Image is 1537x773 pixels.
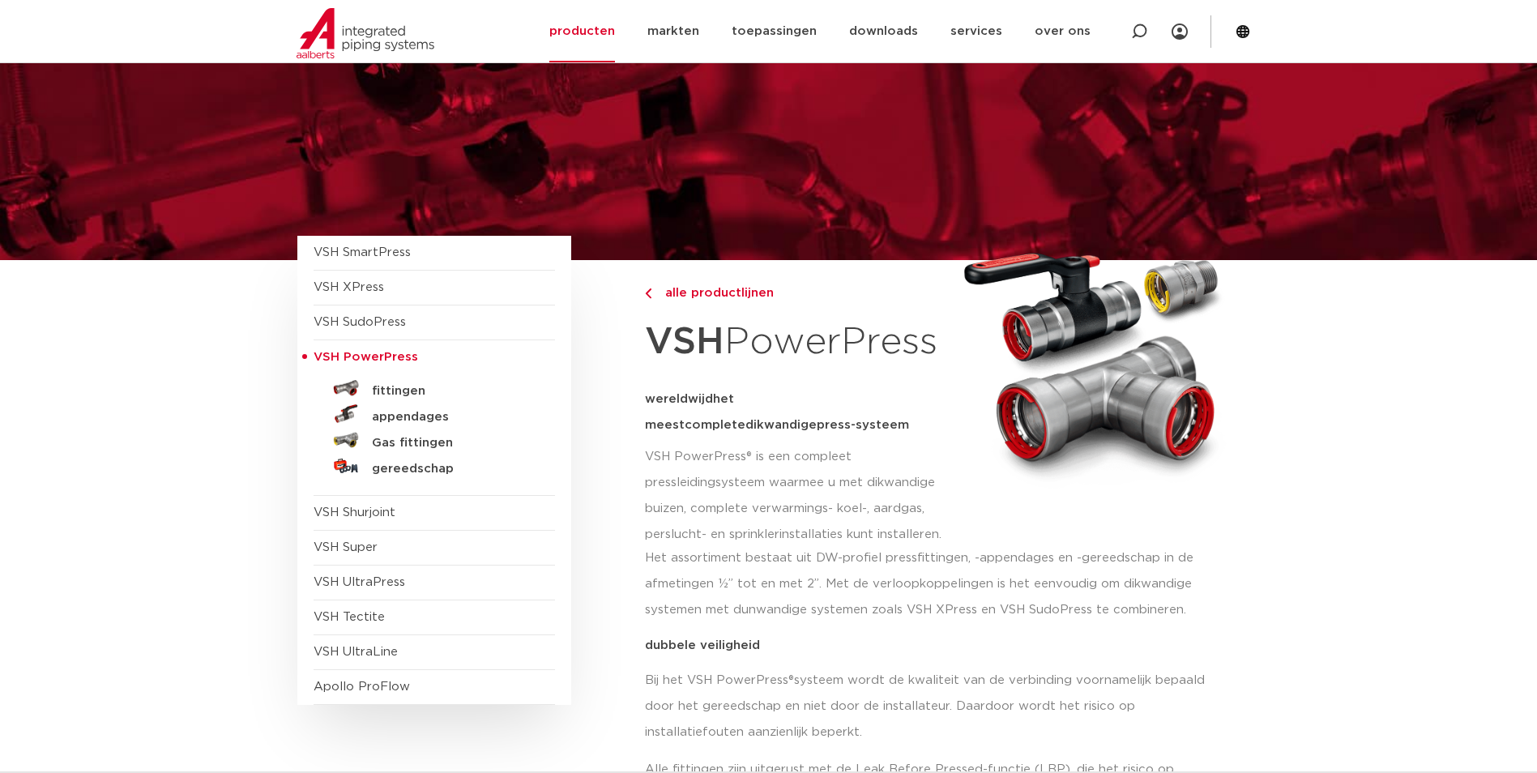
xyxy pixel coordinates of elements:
[314,453,555,479] a: gereedschap
[655,287,774,299] span: alle productlijnen
[314,506,395,519] a: VSH Shurjoint
[685,419,745,431] span: complete
[645,323,724,361] strong: VSH
[645,393,734,431] span: het meest
[314,681,410,693] a: Apollo ProFlow
[314,576,405,588] a: VSH UltraPress
[788,674,794,686] span: ®
[314,351,418,363] span: VSH PowerPress
[314,281,384,293] a: VSH XPress
[314,246,411,258] a: VSH SmartPress
[314,401,555,427] a: appendages
[745,419,817,431] span: dikwandige
[372,436,532,451] h5: Gas fittingen
[314,541,378,553] a: VSH Super
[314,375,555,401] a: fittingen
[645,545,1230,623] p: Het assortiment bestaat uit DW-profiel pressfittingen, -appendages en -gereedschap in de afmeting...
[372,462,532,476] h5: gereedschap
[314,646,398,658] a: VSH UltraLine
[645,393,713,405] span: wereldwijd
[372,410,532,425] h5: appendages
[645,288,651,299] img: chevron-right.svg
[314,611,385,623] a: VSH Tectite
[817,419,909,431] span: press-systeem
[372,384,532,399] h5: fittingen
[645,674,1205,738] span: systeem wordt de kwaliteit van de verbinding voornamelijk bepaald door het gereedschap en niet do...
[645,674,788,686] span: Bij het VSH PowerPress
[645,311,949,374] h1: PowerPress
[645,444,949,548] p: VSH PowerPress® is een compleet pressleidingsysteem waarmee u met dikwandige buizen, complete ver...
[645,639,1230,651] p: dubbele veiligheid
[314,316,406,328] a: VSH SudoPress
[314,427,555,453] a: Gas fittingen
[645,284,949,303] a: alle productlijnen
